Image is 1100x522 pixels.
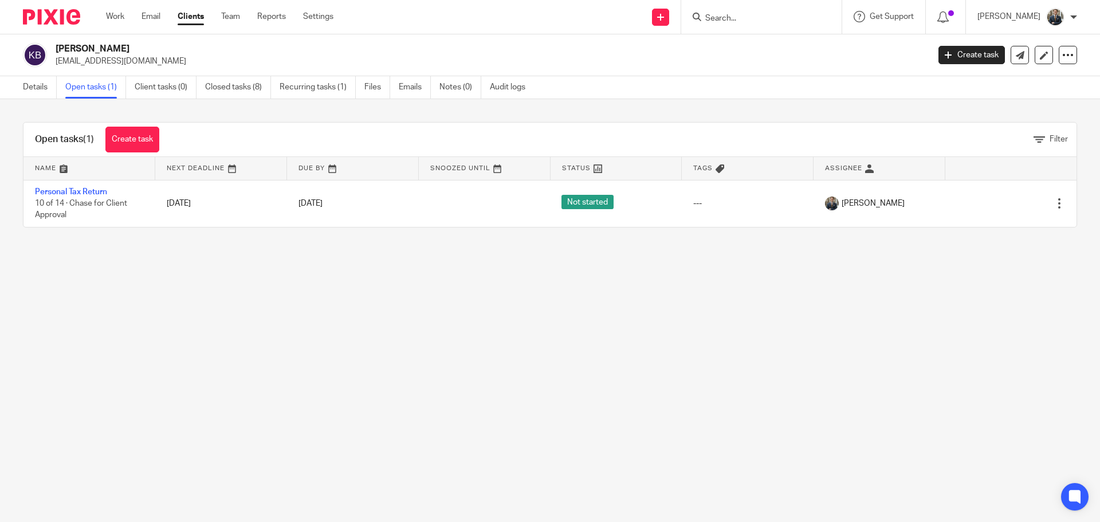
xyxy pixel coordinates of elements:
[430,165,490,171] span: Snoozed Until
[155,180,287,227] td: [DATE]
[23,9,80,25] img: Pixie
[842,198,905,209] span: [PERSON_NAME]
[562,165,591,171] span: Status
[1046,8,1064,26] img: Headshot.jpg
[35,188,107,196] a: Personal Tax Return
[693,165,713,171] span: Tags
[298,199,323,207] span: [DATE]
[23,43,47,67] img: svg%3E
[399,76,431,99] a: Emails
[106,11,124,22] a: Work
[280,76,356,99] a: Recurring tasks (1)
[135,76,197,99] a: Client tasks (0)
[142,11,160,22] a: Email
[105,127,159,152] a: Create task
[825,197,839,210] img: Headshot.jpg
[221,11,240,22] a: Team
[56,43,748,55] h2: [PERSON_NAME]
[870,13,914,21] span: Get Support
[303,11,333,22] a: Settings
[693,198,802,209] div: ---
[364,76,390,99] a: Files
[178,11,204,22] a: Clients
[439,76,481,99] a: Notes (0)
[977,11,1040,22] p: [PERSON_NAME]
[56,56,921,67] p: [EMAIL_ADDRESS][DOMAIN_NAME]
[35,199,127,219] span: 10 of 14 · Chase for Client Approval
[65,76,126,99] a: Open tasks (1)
[561,195,614,209] span: Not started
[704,14,807,24] input: Search
[35,134,94,146] h1: Open tasks
[83,135,94,144] span: (1)
[205,76,271,99] a: Closed tasks (8)
[1050,135,1068,143] span: Filter
[938,46,1005,64] a: Create task
[490,76,534,99] a: Audit logs
[257,11,286,22] a: Reports
[23,76,57,99] a: Details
